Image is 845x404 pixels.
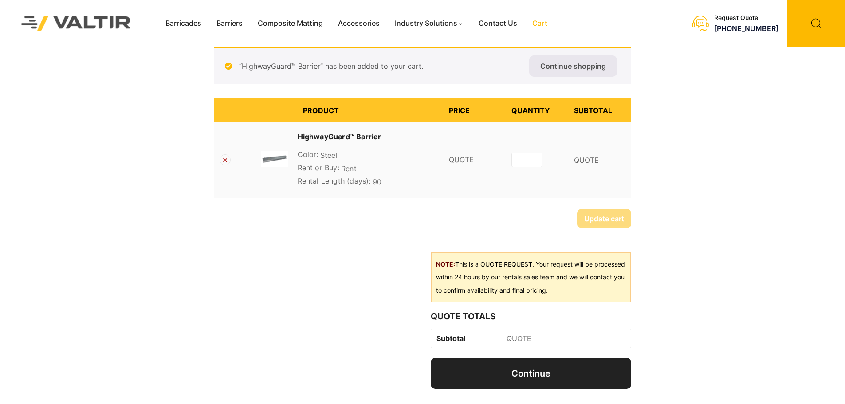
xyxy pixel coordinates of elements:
a: Barricades [158,17,209,30]
b: NOTE: [436,260,455,268]
a: Accessories [330,17,387,30]
a: HighwayGuard™ Barrier [298,131,381,142]
p: Steel [298,149,438,162]
td: QUOTE [501,329,631,348]
a: Barriers [209,17,250,30]
th: Quantity [506,98,569,122]
a: Contact Us [471,17,525,30]
th: Product [298,98,444,122]
th: Price [444,98,506,122]
a: Continue [431,358,631,389]
a: Continue shopping [529,55,617,77]
p: Rent [298,162,438,176]
div: Request Quote [714,14,778,22]
th: Subtotal [569,98,631,122]
td: QUOTE [569,122,631,198]
button: Update cart [577,209,631,228]
img: Valtir Rentals [10,4,142,42]
a: [PHONE_NUMBER] [714,24,778,33]
dt: Rental Length (days): [298,176,371,186]
a: Industry Solutions [387,17,471,30]
h2: Quote Totals [431,311,631,322]
dt: Rent or Buy: [298,162,339,173]
a: Composite Matting [250,17,330,30]
div: This is a QUOTE REQUEST. Your request will be processed within 24 hours by our rentals sales team... [431,252,631,303]
a: Remove HighwayGuard™ Barrier from cart [220,154,231,165]
dt: Color: [298,149,318,160]
div: “HighwayGuard™ Barrier” has been added to your cart. [214,47,631,84]
a: Cart [525,17,555,30]
td: QUOTE [444,122,506,198]
th: Subtotal [431,329,501,348]
input: Product quantity [511,153,542,167]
